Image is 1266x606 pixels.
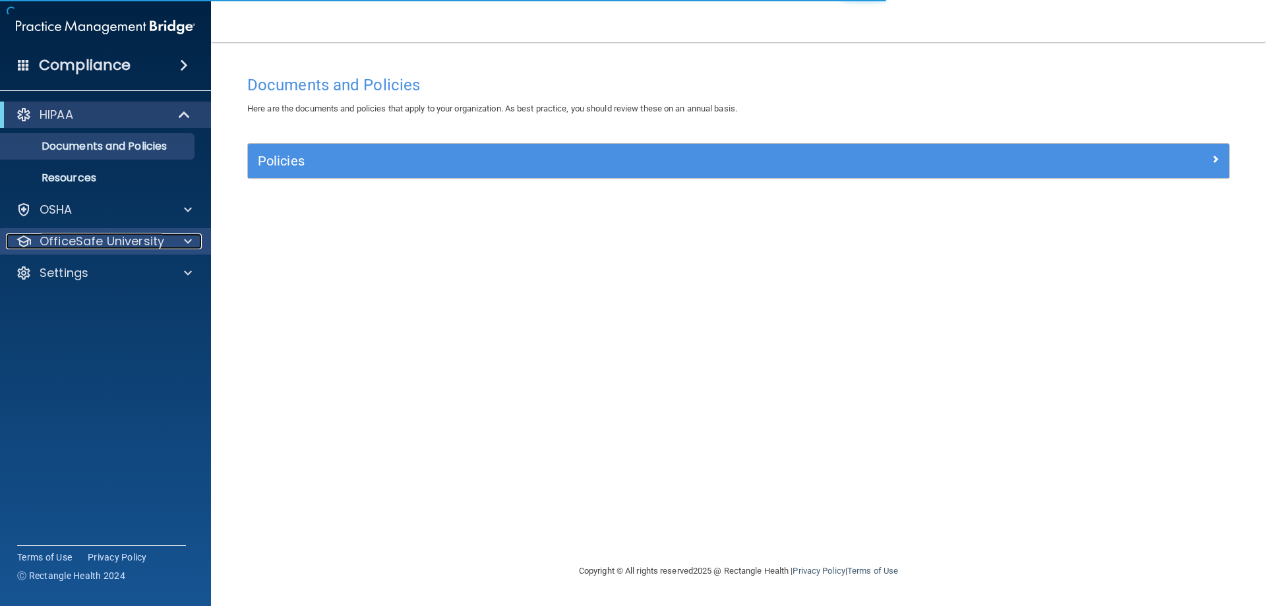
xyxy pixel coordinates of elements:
p: HIPAA [40,107,73,123]
a: HIPAA [16,107,191,123]
div: Copyright © All rights reserved 2025 @ Rectangle Health | | [498,550,979,592]
p: Resources [9,171,189,185]
a: Policies [258,150,1219,171]
a: OSHA [16,202,192,218]
a: Settings [16,265,192,281]
span: Here are the documents and policies that apply to your organization. As best practice, you should... [247,104,737,113]
h4: Documents and Policies [247,76,1230,94]
p: OSHA [40,202,73,218]
a: Privacy Policy [88,551,147,564]
p: OfficeSafe University [40,233,164,249]
span: Ⓒ Rectangle Health 2024 [17,569,125,582]
p: Settings [40,265,88,281]
a: Terms of Use [17,551,72,564]
a: Terms of Use [847,566,898,576]
iframe: Drift Widget Chat Controller [1038,512,1250,565]
a: OfficeSafe University [16,233,192,249]
img: PMB logo [16,14,195,40]
p: Documents and Policies [9,140,189,153]
h5: Policies [258,154,974,168]
a: Privacy Policy [793,566,845,576]
h4: Compliance [39,56,131,75]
